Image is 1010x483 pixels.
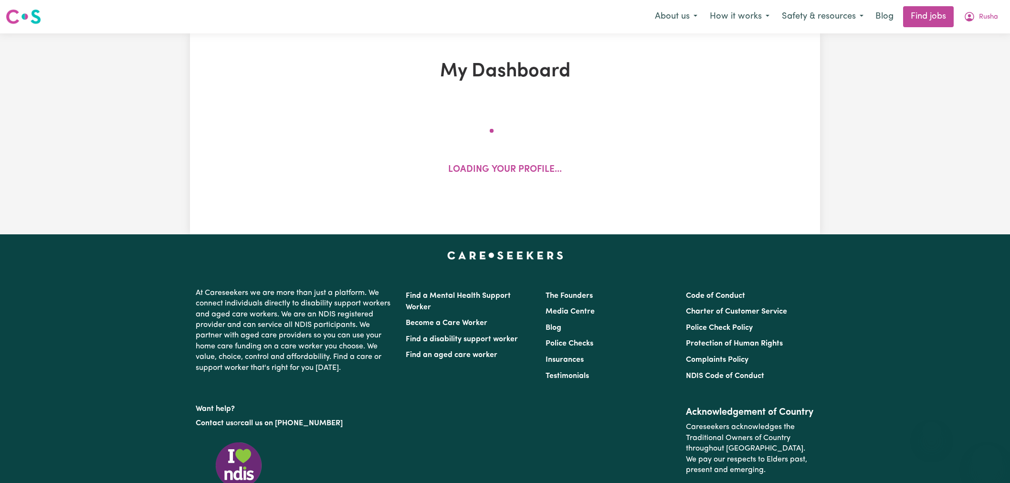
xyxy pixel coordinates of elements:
button: Safety & resources [776,7,870,27]
a: NDIS Code of Conduct [686,372,764,380]
span: Rusha [979,12,998,22]
a: Find a Mental Health Support Worker [406,292,511,311]
a: Careseekers home page [447,252,563,259]
p: Loading your profile... [448,163,562,177]
h2: Acknowledgement of Country [686,407,814,418]
a: Police Checks [546,340,593,347]
a: Find an aged care worker [406,351,497,359]
a: Contact us [196,420,233,427]
p: At Careseekers we are more than just a platform. We connect individuals directly to disability su... [196,284,394,377]
a: call us on [PHONE_NUMBER] [241,420,343,427]
a: Media Centre [546,308,595,315]
a: The Founders [546,292,593,300]
a: Complaints Policy [686,356,748,364]
p: Want help? [196,400,394,414]
iframe: Close message [922,422,941,441]
a: Protection of Human Rights [686,340,783,347]
button: My Account [957,7,1004,27]
img: Careseekers logo [6,8,41,25]
h1: My Dashboard [301,60,709,83]
a: Insurances [546,356,584,364]
a: Find jobs [903,6,954,27]
a: Charter of Customer Service [686,308,787,315]
a: Blog [870,6,899,27]
p: Careseekers acknowledges the Traditional Owners of Country throughout [GEOGRAPHIC_DATA]. We pay o... [686,418,814,479]
iframe: Button to launch messaging window [972,445,1002,475]
a: Careseekers logo [6,6,41,28]
a: Blog [546,324,561,332]
p: or [196,414,394,432]
a: Police Check Policy [686,324,753,332]
button: About us [649,7,704,27]
a: Find a disability support worker [406,336,518,343]
a: Code of Conduct [686,292,745,300]
a: Testimonials [546,372,589,380]
button: How it works [704,7,776,27]
a: Become a Care Worker [406,319,487,327]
